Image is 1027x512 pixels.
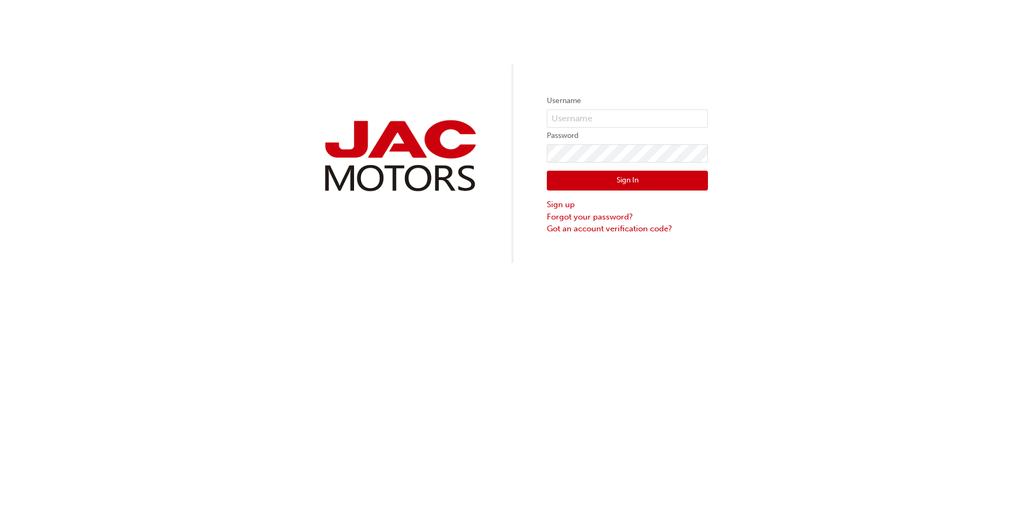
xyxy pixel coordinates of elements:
a: Forgot your password? [547,211,708,223]
a: Sign up [547,199,708,211]
label: Password [547,129,708,142]
a: Got an account verification code? [547,223,708,235]
button: Sign In [547,171,708,191]
img: jac-portal [319,116,480,196]
input: Username [547,109,708,128]
label: Username [547,94,708,107]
